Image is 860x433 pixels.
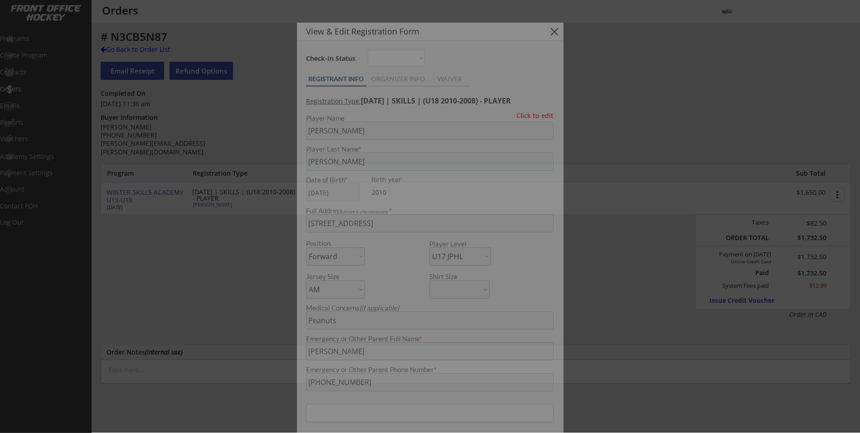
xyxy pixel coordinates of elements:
div: REGISTRANT INFO [306,76,366,82]
div: Jersey Size [306,273,353,280]
div: Check-In Status [306,55,357,62]
div: Birth year [371,177,428,183]
u: Registration Type: [306,97,361,105]
div: View & Edit Registration Form [306,27,532,35]
div: Click to edit [510,113,554,119]
div: Player Last Name [306,146,554,153]
div: Full Address [306,207,554,214]
div: Emergency or Other Parent Phone Number [306,366,554,373]
div: ORGANIZER INFO [366,76,430,82]
div: Emergency or Other Parent Full Name [306,335,554,342]
button: close [548,25,561,39]
div: Position [306,240,353,247]
em: (if applicable) [360,304,399,312]
strong: [DATE] | SKILLS | (U18 2010-2008) - PLAYER [361,96,511,106]
div: Shirt Size [429,273,476,280]
div: WAIVER [430,76,470,82]
em: street & city necessary [343,209,388,214]
input: Allergies, injuries, etc. [306,311,554,330]
div: 2010 [372,188,428,197]
input: Street, City, Province/State [306,214,554,232]
div: Player Level [429,241,491,247]
div: Date of Birth [306,177,365,183]
div: Medical Concerns [306,305,554,311]
div: We are transitioning the system to collect and store date of birth instead of just birth year to ... [371,177,428,183]
div: Player Name [306,115,554,122]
